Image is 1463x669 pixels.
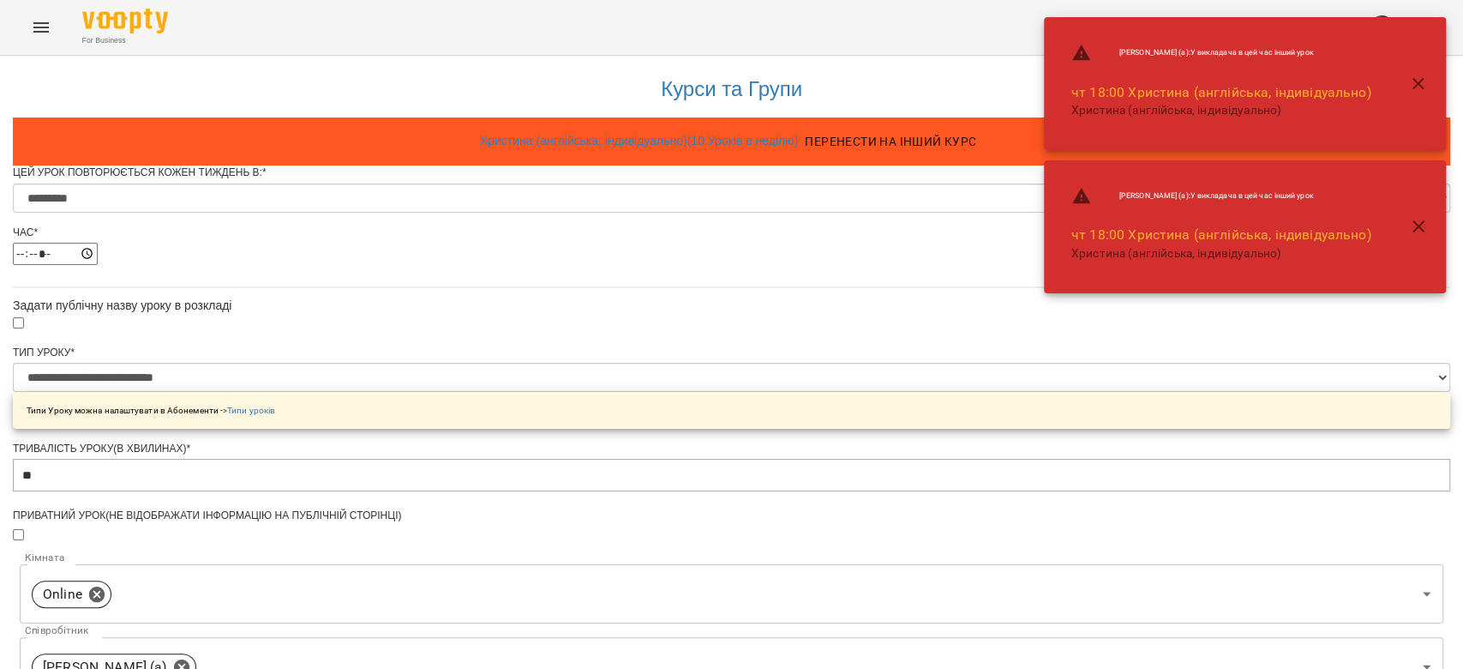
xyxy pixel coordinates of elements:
div: Тривалість уроку(в хвилинах) [13,442,1450,456]
p: Online [43,584,82,605]
img: Voopty Logo [82,9,168,33]
li: [PERSON_NAME] (а) : У викладача в цей час інший урок [1058,179,1385,214]
a: Типи уроків [227,406,275,415]
a: чт 18:00 Христина (англійська, індивідуально) [1071,84,1371,100]
div: Цей урок повторюється кожен тиждень в: [13,166,1450,180]
div: Тип Уроку [13,346,1450,360]
div: Online [20,564,1443,624]
h3: Курси та Групи [21,78,1442,100]
button: Перенести на інший курс [798,126,983,157]
a: чт 18:00 Христина (англійська, індивідуально) [1071,226,1371,243]
span: For Business [82,35,168,46]
a: Христина (англійська, індивідуально) ( 10 Уроків в неділю ) [480,134,798,148]
li: [PERSON_NAME] (а) : У викладача в цей час інший урок [1058,36,1385,70]
button: Menu [21,7,62,48]
div: Online [32,581,111,608]
div: Час [13,226,1450,240]
div: Приватний урок(не відображати інформацію на публічній сторінці) [13,509,1450,523]
p: Типи Уроку можна налаштувати в Абонементи -> [27,404,275,417]
p: Христина (англійська, індивідуально) [1071,102,1371,119]
div: Задати публічну назву уроку в розкладі [13,297,1450,314]
p: Христина (англійська, індивідуально) [1071,245,1371,262]
span: Перенести на інший курс [805,131,976,152]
